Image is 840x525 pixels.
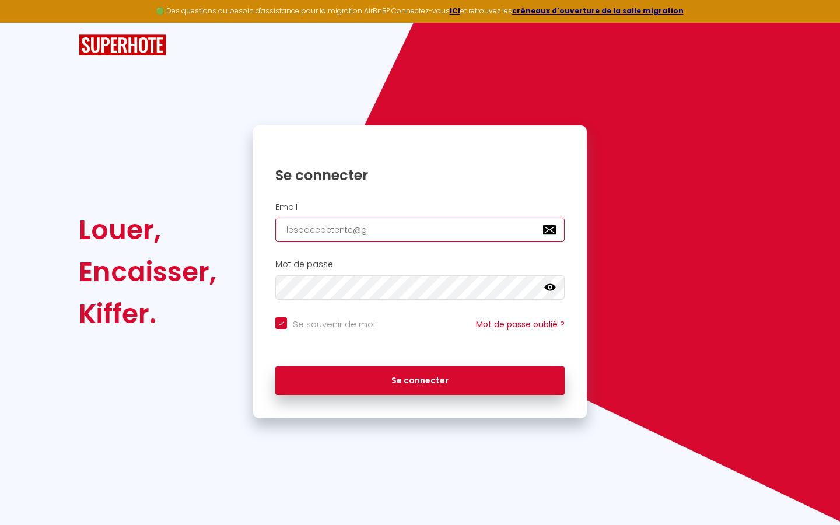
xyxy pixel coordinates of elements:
[476,318,565,330] a: Mot de passe oublié ?
[275,366,565,395] button: Se connecter
[275,202,565,212] h2: Email
[275,260,565,269] h2: Mot de passe
[79,251,216,293] div: Encaisser,
[275,218,565,242] input: Ton Email
[512,6,684,16] a: créneaux d'ouverture de la salle migration
[275,166,565,184] h1: Se connecter
[9,5,44,40] button: Ouvrir le widget de chat LiveChat
[79,293,216,335] div: Kiffer.
[450,6,460,16] a: ICI
[79,209,216,251] div: Louer,
[79,34,166,56] img: SuperHote logo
